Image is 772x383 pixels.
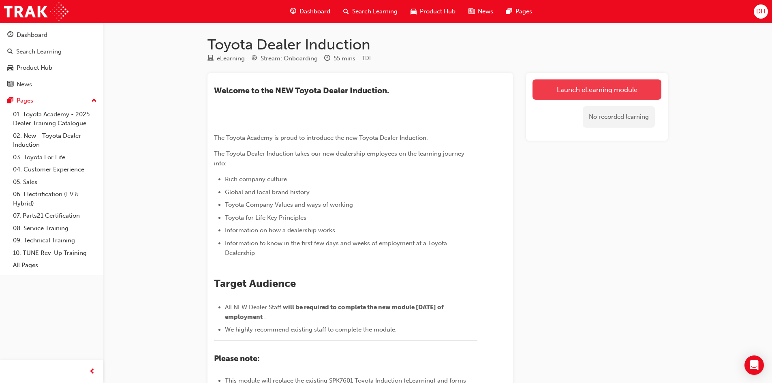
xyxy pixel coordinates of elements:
a: 08. Service Training [10,222,100,235]
span: search-icon [7,48,13,56]
div: Pages [17,96,33,105]
span: news-icon [468,6,475,17]
span: news-icon [7,81,13,88]
span: Please note: [214,354,260,363]
a: 04. Customer Experience [10,163,100,176]
h1: Toyota Dealer Induction [207,36,668,53]
span: car-icon [411,6,417,17]
span: ​Welcome to the NEW Toyota Dealer Induction. [214,86,389,95]
div: 55 mins [334,54,355,63]
span: will be required to complete the new module [DATE] of employment [225,304,445,321]
a: All Pages [10,259,100,272]
div: Stream: Onboarding [261,54,318,63]
a: 01. Toyota Academy - 2025 Dealer Training Catalogue [10,108,100,130]
a: guage-iconDashboard [284,3,337,20]
div: Search Learning [16,47,62,56]
span: Global and local brand history [225,188,310,196]
span: The Toyota Academy is proud to introduce the new Toyota Dealer Induction. [214,134,428,141]
span: Target Audience [214,277,296,290]
button: Pages [3,93,100,108]
span: car-icon [7,64,13,72]
span: Dashboard [299,7,330,16]
span: The Toyota Dealer Induction takes our new dealership employees on the learning journey into: [214,150,466,167]
img: Trak [4,2,68,21]
div: Duration [324,53,355,64]
div: Open Intercom Messenger [744,355,764,375]
span: Toyota Company Values and ways of working [225,201,353,208]
a: 06. Electrification (EV & Hybrid) [10,188,100,210]
span: up-icon [91,96,97,106]
a: News [3,77,100,92]
a: 02. New - Toyota Dealer Induction [10,130,100,151]
a: Search Learning [3,44,100,59]
span: pages-icon [506,6,512,17]
span: We highly recommend existing staff to complete the module. [225,326,397,333]
div: Product Hub [17,63,52,73]
span: Product Hub [420,7,456,16]
div: Stream [251,53,318,64]
a: news-iconNews [462,3,500,20]
div: Dashboard [17,30,47,40]
span: clock-icon [324,55,330,62]
a: Dashboard [3,28,100,43]
span: Pages [515,7,532,16]
span: guage-icon [290,6,296,17]
span: target-icon [251,55,257,62]
span: guage-icon [7,32,13,39]
span: Toyota for Life Key Principles [225,214,306,221]
div: eLearning [217,54,245,63]
a: 05. Sales [10,176,100,188]
div: Type [207,53,245,64]
a: pages-iconPages [500,3,539,20]
span: . [264,313,266,321]
span: All NEW Dealer Staff [225,304,281,311]
span: learningResourceType_ELEARNING-icon [207,55,214,62]
div: No recorded learning [583,106,655,128]
a: 09. Technical Training [10,234,100,247]
button: DH [754,4,768,19]
span: DH [756,7,765,16]
a: car-iconProduct Hub [404,3,462,20]
div: News [17,80,32,89]
a: 10. TUNE Rev-Up Training [10,247,100,259]
span: pages-icon [7,97,13,105]
a: 03. Toyota For Life [10,151,100,164]
span: Learning resource code [362,55,371,62]
span: Search Learning [352,7,398,16]
a: Product Hub [3,60,100,75]
span: Information on how a dealership works [225,227,335,234]
span: Rich company culture [225,175,287,183]
span: search-icon [343,6,349,17]
span: Information to know in the first few days and weeks of employment at a Toyota Dealership [225,240,449,257]
a: 07. Parts21 Certification [10,210,100,222]
a: Launch eLearning module [532,79,661,100]
span: prev-icon [89,367,95,377]
button: DashboardSearch LearningProduct HubNews [3,26,100,93]
a: search-iconSearch Learning [337,3,404,20]
span: News [478,7,493,16]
